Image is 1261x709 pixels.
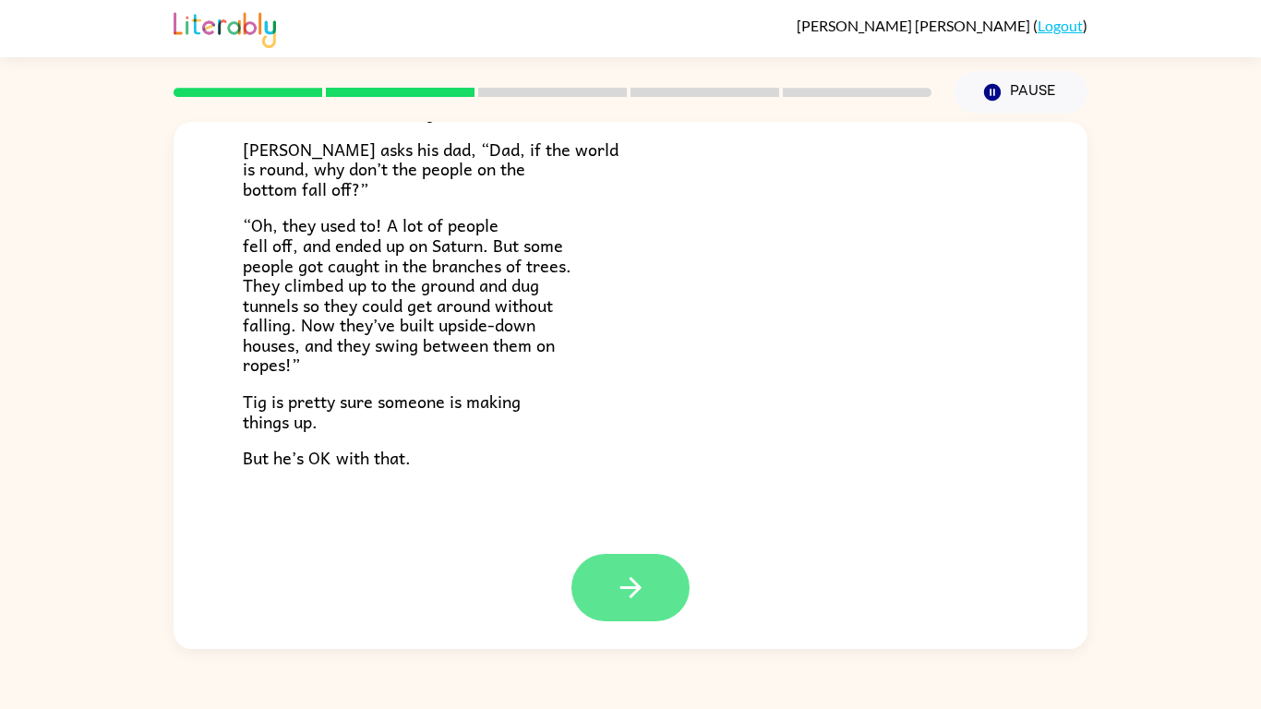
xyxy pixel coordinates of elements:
div: ( ) [797,17,1087,34]
a: Logout [1038,17,1083,34]
span: “Oh, they used to! A lot of people fell off, and ended up on Saturn. But some people got caught i... [243,211,571,378]
span: [PERSON_NAME] [PERSON_NAME] [797,17,1033,34]
span: Tig is pretty sure someone is making things up. [243,388,521,435]
span: [PERSON_NAME] asks his dad, “Dad, if the world is round, why don’t the people on the bottom fall ... [243,136,618,202]
span: But he’s OK with that. [243,444,411,471]
img: Literably [174,7,276,48]
button: Pause [954,71,1087,114]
